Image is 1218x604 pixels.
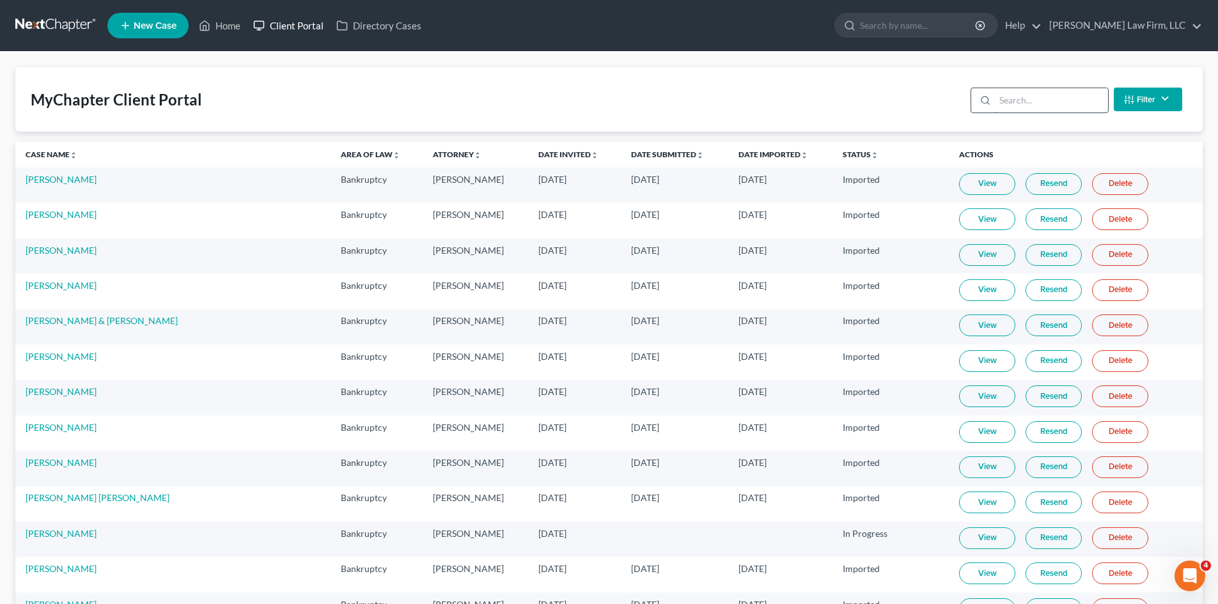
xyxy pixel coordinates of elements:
span: [DATE] [538,245,566,256]
td: [PERSON_NAME] [423,486,528,522]
a: Attorneyunfold_more [433,150,481,159]
span: [DATE] [738,351,767,362]
td: [PERSON_NAME] [423,274,528,309]
td: [PERSON_NAME] [423,309,528,345]
span: [DATE] [538,280,566,291]
span: [DATE] [738,245,767,256]
td: Bankruptcy [331,345,423,380]
span: [DATE] [738,422,767,433]
a: [PERSON_NAME] [26,351,97,362]
a: Date Submittedunfold_more [631,150,704,159]
span: [DATE] [538,492,566,503]
td: Bankruptcy [331,238,423,274]
input: Search by name... [860,13,977,37]
span: [DATE] [738,457,767,468]
span: [DATE] [631,280,659,291]
span: [DATE] [538,528,566,539]
a: [PERSON_NAME] [PERSON_NAME] [26,492,169,503]
a: Resend [1026,208,1082,230]
a: Delete [1092,244,1148,266]
span: [DATE] [631,351,659,362]
td: Imported [832,415,949,451]
span: 4 [1201,561,1211,571]
input: Search... [995,88,1108,112]
td: Imported [832,557,949,592]
a: View [959,350,1015,372]
a: View [959,421,1015,443]
a: [PERSON_NAME] & [PERSON_NAME] [26,315,178,326]
span: [DATE] [538,422,566,433]
a: [PERSON_NAME] [26,209,97,220]
span: [DATE] [631,209,659,220]
a: Directory Cases [330,14,428,37]
td: Imported [832,238,949,274]
span: [DATE] [738,315,767,326]
td: [PERSON_NAME] [423,203,528,238]
a: Resend [1026,244,1082,266]
span: [DATE] [538,174,566,185]
a: View [959,244,1015,266]
a: Client Portal [247,14,330,37]
td: Imported [832,380,949,415]
a: Delete [1092,314,1148,336]
span: [DATE] [738,174,767,185]
span: [DATE] [538,386,566,397]
span: [DATE] [631,563,659,574]
td: Bankruptcy [331,309,423,345]
a: [PERSON_NAME] [26,563,97,574]
a: Date Invitedunfold_more [538,150,598,159]
td: Bankruptcy [331,486,423,522]
td: Bankruptcy [331,380,423,415]
a: View [959,208,1015,230]
a: Delete [1092,527,1148,549]
td: Bankruptcy [331,415,423,451]
i: unfold_more [871,151,878,159]
i: unfold_more [800,151,808,159]
td: Imported [832,451,949,486]
a: View [959,279,1015,301]
i: unfold_more [591,151,598,159]
i: unfold_more [70,151,77,159]
span: [DATE] [738,209,767,220]
a: View [959,385,1015,407]
a: Case Nameunfold_more [26,150,77,159]
span: [DATE] [631,315,659,326]
a: [PERSON_NAME] [26,245,97,256]
a: Resend [1026,421,1082,443]
a: [PERSON_NAME] [26,280,97,291]
td: [PERSON_NAME] [423,345,528,380]
a: Home [192,14,247,37]
a: Resend [1026,279,1082,301]
td: Imported [832,203,949,238]
a: Delete [1092,456,1148,478]
a: View [959,456,1015,478]
a: Statusunfold_more [843,150,878,159]
td: Bankruptcy [331,522,423,557]
a: Resend [1026,385,1082,407]
a: View [959,492,1015,513]
td: Imported [832,274,949,309]
span: [DATE] [738,492,767,503]
a: Area of Lawunfold_more [341,150,400,159]
span: [DATE] [538,563,566,574]
span: [DATE] [538,351,566,362]
a: [PERSON_NAME] [26,422,97,433]
td: [PERSON_NAME] [423,522,528,557]
i: unfold_more [696,151,704,159]
td: In Progress [832,522,949,557]
td: [PERSON_NAME] [423,415,528,451]
a: Resend [1026,492,1082,513]
td: [PERSON_NAME] [423,167,528,203]
span: [DATE] [631,457,659,468]
div: MyChapter Client Portal [31,89,202,110]
a: [PERSON_NAME] [26,528,97,539]
td: [PERSON_NAME] [423,380,528,415]
a: Delete [1092,350,1148,372]
span: [DATE] [538,209,566,220]
a: [PERSON_NAME] Law Firm, LLC [1043,14,1202,37]
a: View [959,562,1015,584]
span: [DATE] [631,245,659,256]
td: Bankruptcy [331,167,423,203]
td: Imported [832,486,949,522]
span: [DATE] [631,492,659,503]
